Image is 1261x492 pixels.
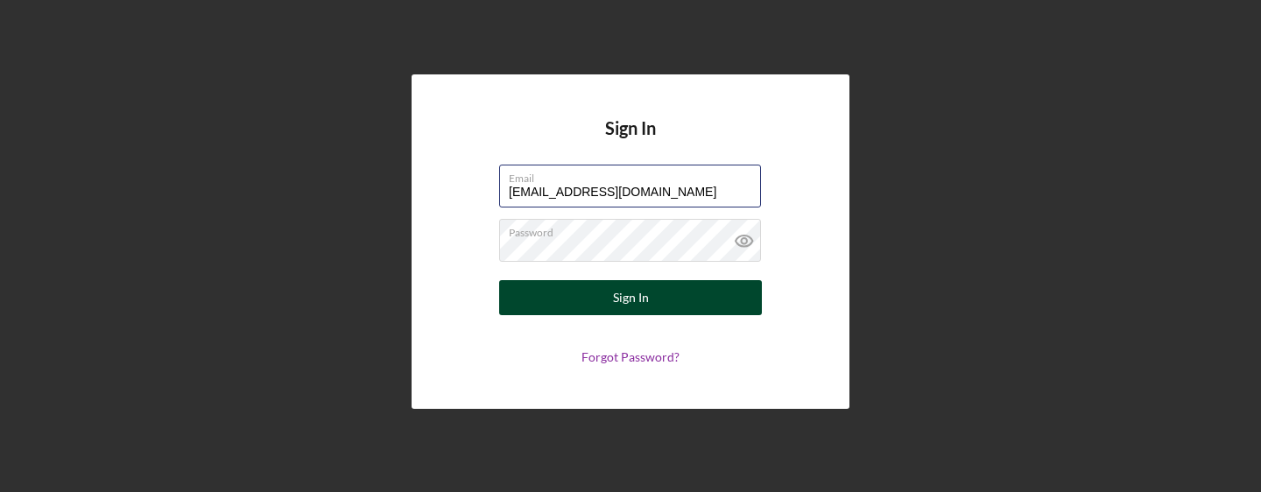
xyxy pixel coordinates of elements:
button: Sign In [499,280,762,315]
div: Sign In [613,280,649,315]
h4: Sign In [605,118,656,165]
a: Forgot Password? [581,349,680,364]
label: Email [509,165,761,185]
label: Password [509,220,761,239]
